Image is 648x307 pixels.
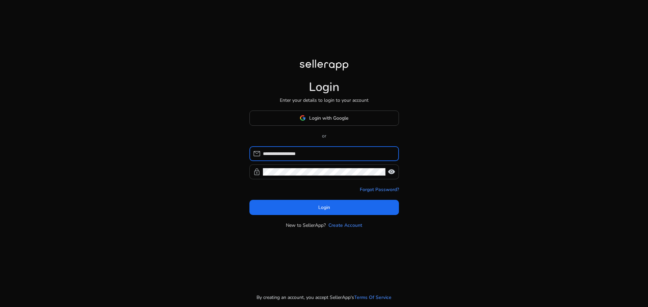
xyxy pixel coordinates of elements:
span: mail [253,150,261,158]
p: Enter your details to login to your account [280,97,369,104]
a: Create Account [328,222,362,229]
h1: Login [309,80,340,94]
span: visibility [387,168,396,176]
span: lock [253,168,261,176]
img: google-logo.svg [300,115,306,121]
span: Login [318,204,330,211]
span: Login with Google [309,115,348,122]
a: Terms Of Service [354,294,391,301]
p: New to SellerApp? [286,222,326,229]
p: or [249,132,399,140]
button: Login [249,200,399,215]
a: Forgot Password? [360,186,399,193]
button: Login with Google [249,111,399,126]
